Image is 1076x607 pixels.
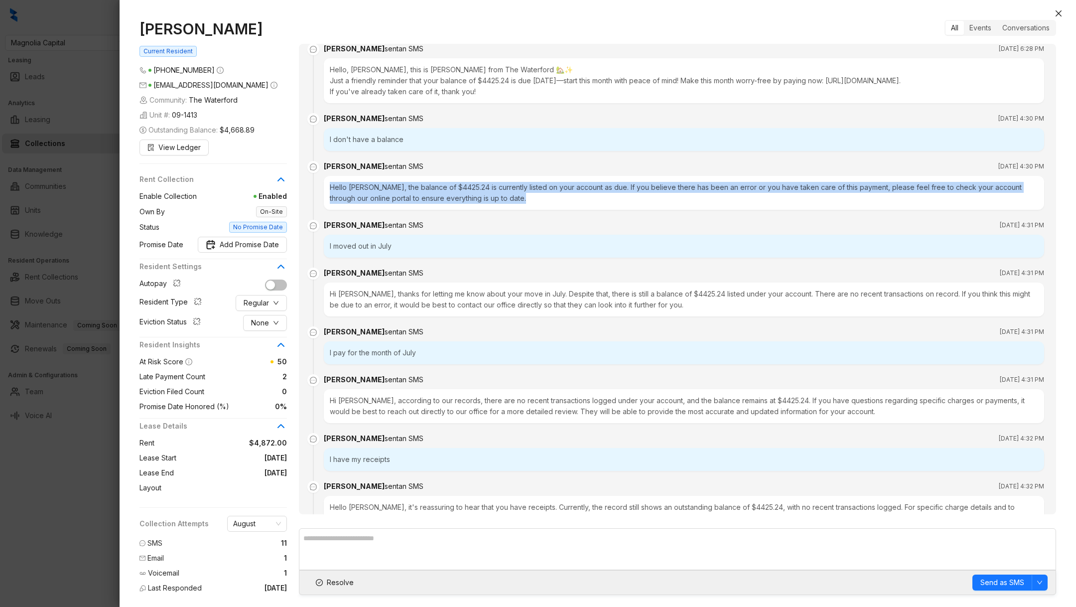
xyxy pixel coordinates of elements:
[999,481,1044,491] span: [DATE] 4:32 PM
[139,191,197,202] span: Enable Collection
[964,21,997,35] div: Events
[324,176,1044,210] div: Hello [PERSON_NAME], the balance of $4425.24 is currently listed on your account as due. If you b...
[997,21,1055,35] div: Conversations
[256,206,287,217] span: On-Site
[139,67,146,74] span: phone
[316,579,323,586] span: check-circle
[944,20,1056,36] div: segmented control
[139,82,146,89] span: mail
[139,357,183,366] span: At Risk Score
[185,358,192,365] span: info-circle
[139,438,154,449] span: Rent
[139,125,255,136] span: Outstanding Balance:
[385,162,423,170] span: sent an SMS
[139,570,146,577] img: Voicemail Icon
[206,240,216,250] img: Promise Date
[284,568,287,579] span: 1
[307,113,319,125] span: message
[139,482,161,493] span: Layout
[324,448,1044,471] div: I have my receipts
[189,95,238,106] span: The Waterford
[307,43,319,55] span: message
[998,161,1044,171] span: [DATE] 4:30 PM
[139,540,145,546] span: message
[385,375,423,384] span: sent an SMS
[229,222,287,233] span: No Promise Date
[139,297,206,309] div: Resident Type
[139,585,146,592] img: Last Responded Icon
[307,575,362,591] button: Resolve
[236,295,287,311] button: Regulardown
[307,481,319,493] span: message
[139,401,229,412] span: Promise Date Honored (%)
[324,341,1044,364] div: I pay for the month of July
[324,220,423,231] div: [PERSON_NAME]
[139,371,205,382] span: Late Payment Count
[281,538,287,549] span: 11
[324,374,423,385] div: [PERSON_NAME]
[148,583,202,594] span: Last Responded
[244,298,269,308] span: Regular
[147,144,154,151] span: file-search
[385,482,423,490] span: sent an SMS
[972,575,1032,591] button: Send as SMS
[324,433,423,444] div: [PERSON_NAME]
[385,44,423,53] span: sent an SMS
[229,401,287,412] span: 0%
[1000,268,1044,278] span: [DATE] 4:31 PM
[265,583,287,594] span: [DATE]
[980,577,1024,588] span: Send as SMS
[139,467,174,478] span: Lease End
[139,206,165,217] span: Own By
[198,237,287,253] button: Promise DateAdd Promise Date
[139,261,275,272] span: Resident Settings
[324,128,1044,151] div: I don't have a balance
[1037,580,1043,586] span: down
[270,82,277,89] span: info-circle
[324,58,1044,103] div: Hello, [PERSON_NAME], this is [PERSON_NAME] from The Waterford 🏡✨ Just a friendly reminder that y...
[385,269,423,277] span: sent an SMS
[154,438,287,449] span: $4,872.00
[139,421,275,432] span: Lease Details
[139,174,275,185] span: Rent Collection
[139,339,287,356] div: Resident Insights
[139,421,287,438] div: Lease Details
[204,386,287,397] span: 0
[139,386,204,397] span: Eviction Filed Count
[385,434,423,443] span: sent an SMS
[139,278,185,291] div: Autopay
[324,389,1044,423] div: Hi [PERSON_NAME], according to our records, there are no recent transactions logged under your ac...
[147,538,162,549] span: SMS
[176,453,287,463] span: [DATE]
[1000,327,1044,337] span: [DATE] 4:31 PM
[385,221,423,229] span: sent an SMS
[139,46,197,57] span: Current Resident
[174,467,287,478] span: [DATE]
[307,268,319,280] span: message
[139,110,197,121] span: Unit #:
[327,577,354,588] span: Resolve
[1000,375,1044,385] span: [DATE] 4:31 PM
[233,516,281,531] span: August
[324,235,1044,258] div: I moved out in July
[139,111,147,119] img: building-icon
[385,327,423,336] span: sent an SMS
[153,81,269,89] span: [EMAIL_ADDRESS][DOMAIN_NAME]
[148,568,179,579] span: Voicemail
[147,553,164,564] span: Email
[139,316,205,329] div: Eviction Status
[158,142,201,153] span: View Ledger
[385,114,423,123] span: sent an SMS
[284,553,287,564] span: 1
[251,317,269,328] span: None
[139,127,146,134] span: dollar
[139,518,209,529] span: Collection Attempts
[217,67,224,74] span: info-circle
[998,114,1044,124] span: [DATE] 4:30 PM
[139,174,287,191] div: Rent Collection
[1053,7,1065,19] button: Close
[277,357,287,366] span: 50
[999,434,1044,444] span: [DATE] 4:32 PM
[307,220,319,232] span: message
[324,268,423,279] div: [PERSON_NAME]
